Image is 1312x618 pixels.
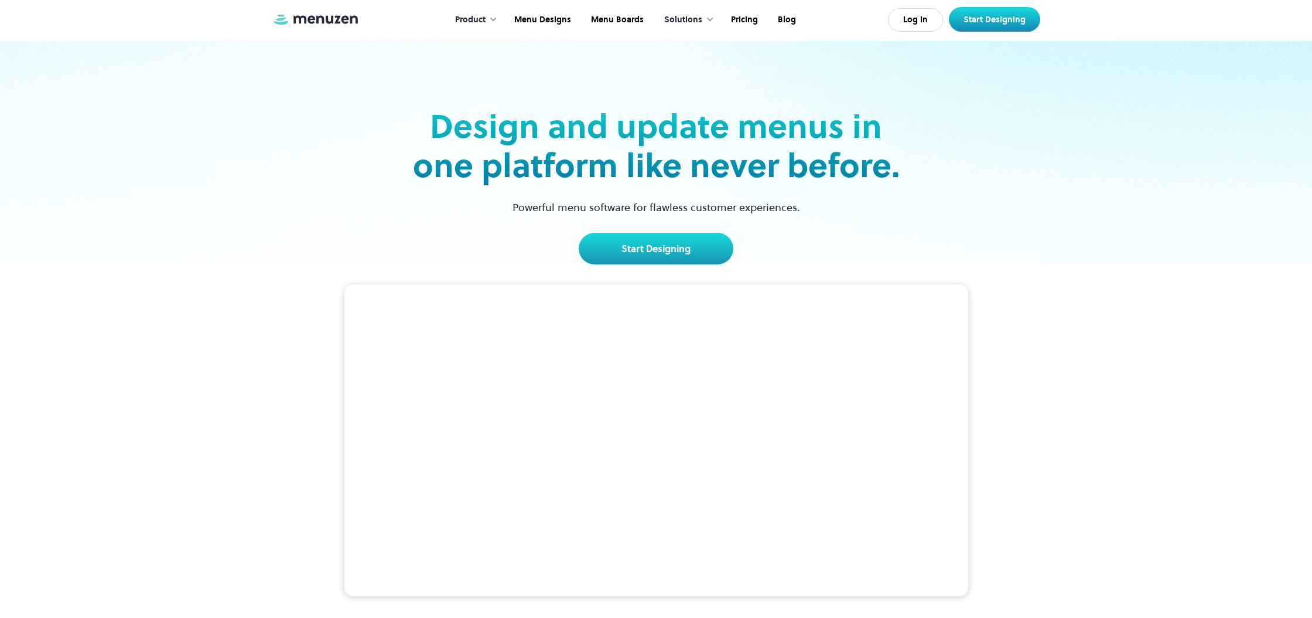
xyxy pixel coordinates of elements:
[652,2,720,38] div: Solutions
[579,233,733,264] a: Start Designing
[455,13,486,26] div: Product
[498,199,815,215] p: Powerful menu software for flawless customer experiences.
[720,2,767,38] a: Pricing
[409,107,903,185] h2: Design and update menus in one platform like never before.
[443,2,503,38] div: Product
[664,13,702,26] div: Solutions
[888,8,943,32] a: Log In
[503,2,580,38] a: Menu Designs
[580,2,652,38] a: Menu Boards
[949,7,1040,32] a: Start Designing
[767,2,805,38] a: Blog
